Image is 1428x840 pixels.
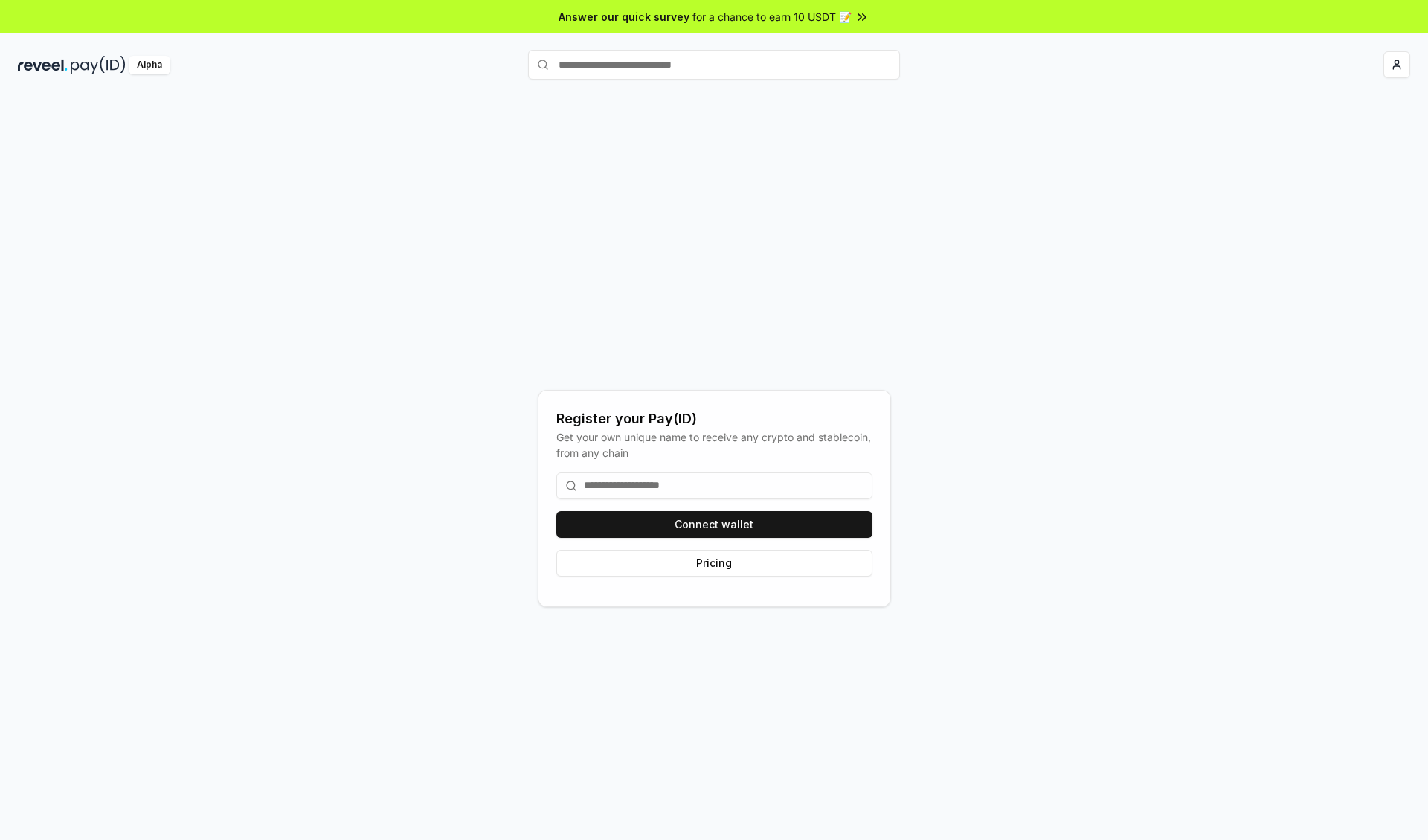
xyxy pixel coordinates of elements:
span: for a chance to earn 10 USDT 📝 [692,9,852,25]
button: Connect wallet [556,511,872,538]
div: Alpha [129,56,170,74]
div: Register your Pay(ID) [556,408,872,429]
button: Pricing [556,550,872,577]
img: pay_id [71,56,126,74]
div: Get your own unique name to receive any crypto and stablecoin, from any chain [556,429,872,461]
span: Answer our quick survey [559,9,689,25]
img: reveel_dark [18,56,68,74]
